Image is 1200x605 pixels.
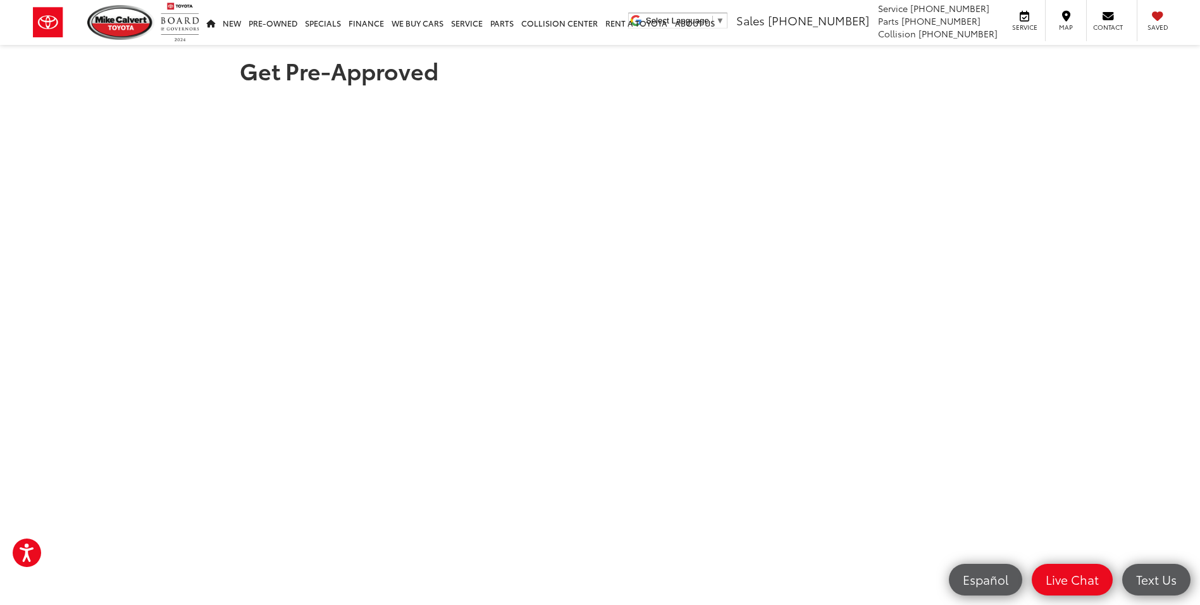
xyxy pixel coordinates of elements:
[1032,564,1113,596] a: Live Chat
[240,58,961,83] h1: Get Pre-Approved
[956,571,1015,587] span: Español
[1052,23,1080,32] span: Map
[878,2,908,15] span: Service
[878,27,916,40] span: Collision
[1122,564,1191,596] a: Text Us
[1130,571,1183,587] span: Text Us
[1039,571,1105,587] span: Live Chat
[901,15,980,27] span: [PHONE_NUMBER]
[949,564,1022,596] a: Español
[1093,23,1123,32] span: Contact
[736,12,765,28] span: Sales
[878,15,899,27] span: Parts
[910,2,989,15] span: [PHONE_NUMBER]
[919,27,998,40] span: [PHONE_NUMBER]
[1010,23,1039,32] span: Service
[768,12,869,28] span: [PHONE_NUMBER]
[716,16,724,25] span: ▼
[1144,23,1172,32] span: Saved
[87,5,154,40] img: Mike Calvert Toyota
